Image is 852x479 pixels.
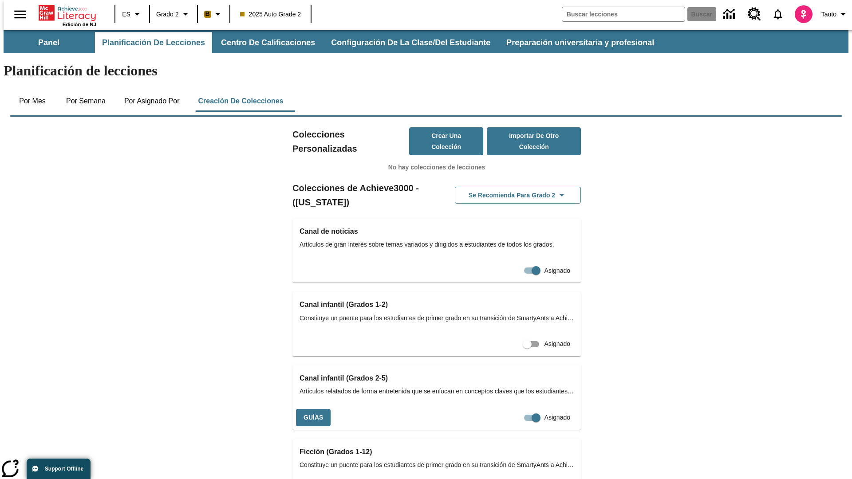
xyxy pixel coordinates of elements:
[499,32,661,53] button: Preparación universitaria y profesional
[300,446,574,458] h3: Ficción (Grados 1-12)
[292,163,581,172] p: No hay colecciones de lecciones
[117,90,187,112] button: Por asignado por
[292,181,437,209] h2: Colecciones de Achieve3000 - ([US_STATE])
[118,6,146,22] button: Lenguaje: ES, Selecciona un idioma
[544,413,570,422] span: Asignado
[10,90,55,112] button: Por mes
[4,63,848,79] h1: Planificación de lecciones
[300,225,574,238] h3: Canal de noticias
[240,10,301,19] span: 2025 Auto Grade 2
[153,6,194,22] button: Grado: Grado 2, Elige un grado
[59,90,113,112] button: Por semana
[63,22,96,27] span: Edición de NJ
[718,2,742,27] a: Centro de información
[300,460,574,470] span: Constituye un puente para los estudiantes de primer grado en su transición de SmartyAnts a Achiev...
[300,387,574,396] span: Artículos relatados de forma entretenida que se enfocan en conceptos claves que los estudiantes a...
[4,30,848,53] div: Subbarra de navegación
[95,32,212,53] button: Planificación de lecciones
[409,127,484,155] button: Crear una colección
[39,4,96,22] a: Portada
[766,3,789,26] a: Notificaciones
[122,10,130,19] span: ES
[818,6,852,22] button: Perfil/Configuración
[544,339,570,349] span: Asignado
[300,314,574,323] span: Constituye un puente para los estudiantes de primer grado en su transición de SmartyAnts a Achiev...
[45,466,83,472] span: Support Offline
[296,409,331,426] button: Guías
[201,6,227,22] button: Boost El color de la clase es anaranjado claro. Cambiar el color de la clase.
[487,127,581,155] button: Importar de otro Colección
[205,8,210,20] span: B
[544,266,570,275] span: Asignado
[39,3,96,27] div: Portada
[300,298,574,311] h3: Canal infantil (Grados 1-2)
[324,32,497,53] button: Configuración de la clase/del estudiante
[795,5,813,23] img: avatar image
[27,459,91,479] button: Support Offline
[156,10,179,19] span: Grado 2
[7,1,33,27] button: Abrir el menú lateral
[214,32,322,53] button: Centro de calificaciones
[455,187,581,204] button: Se recomienda para Grado 2
[821,10,836,19] span: Tauto
[742,2,766,26] a: Centro de recursos, Se abrirá en una pestaña nueva.
[4,32,662,53] div: Subbarra de navegación
[191,90,290,112] button: Creación de colecciones
[789,3,818,26] button: Escoja un nuevo avatar
[292,127,409,156] h2: Colecciones Personalizadas
[4,32,93,53] button: Panel
[300,372,574,385] h3: Canal infantil (Grados 2-5)
[300,240,574,249] span: Artículos de gran interés sobre temas variados y dirigidos a estudiantes de todos los grados.
[562,7,685,21] input: Buscar campo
